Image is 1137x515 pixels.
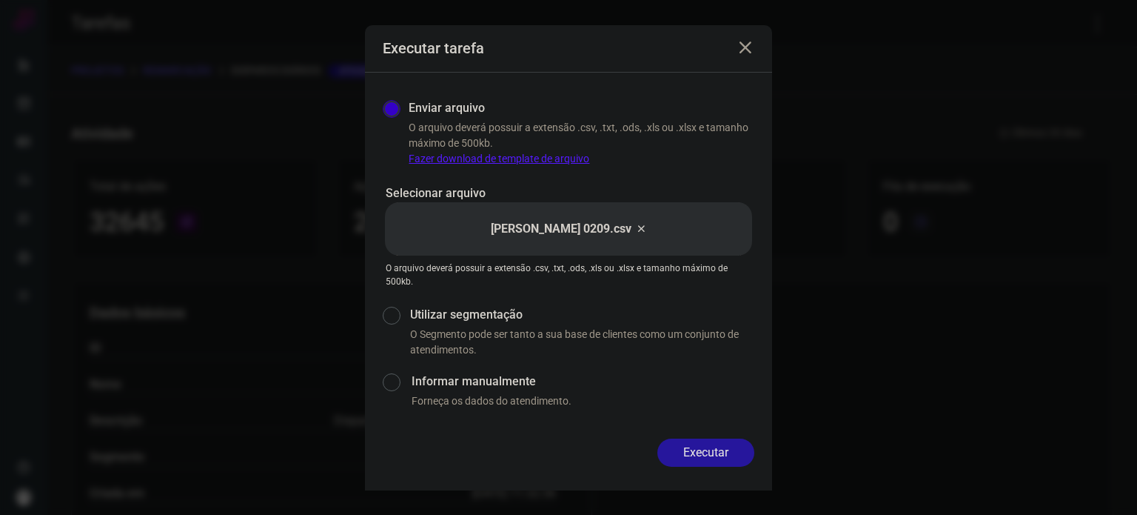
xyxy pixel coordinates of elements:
[657,439,754,467] button: Executar
[386,262,751,288] p: O arquivo deverá possuir a extensão .csv, .txt, .ods, .xls ou .xlsx e tamanho máximo de 500kb.
[491,220,631,238] p: [PERSON_NAME] 0209.csv
[386,185,751,202] p: Selecionar arquivo
[409,99,485,117] label: Enviar arquivo
[412,393,754,409] p: Forneça os dados do atendimento.
[409,120,754,167] p: O arquivo deverá possuir a extensão .csv, .txt, .ods, .xls ou .xlsx e tamanho máximo de 500kb.
[409,153,589,165] a: Fazer download de template de arquivo
[383,39,484,57] h3: Executar tarefa
[412,373,754,391] label: Informar manualmente
[410,306,754,324] label: Utilizar segmentação
[410,327,754,358] p: O Segmento pode ser tanto a sua base de clientes como um conjunto de atendimentos.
